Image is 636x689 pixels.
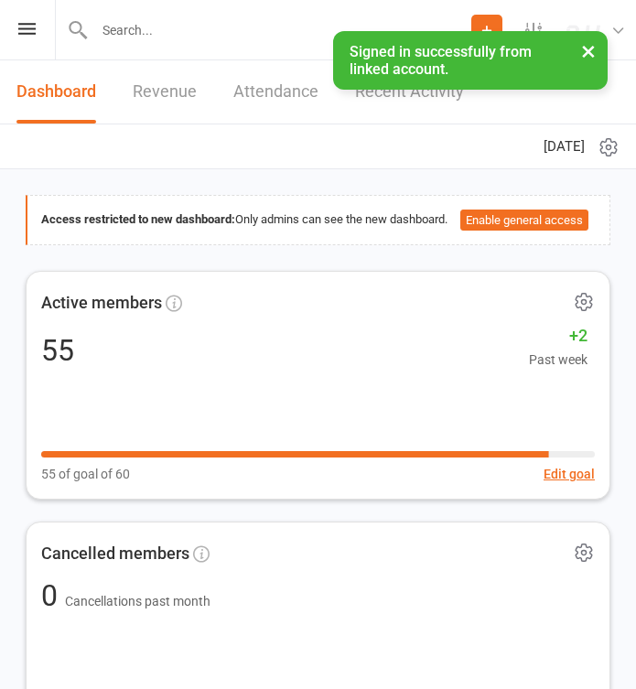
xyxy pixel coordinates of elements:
[529,350,587,370] span: Past week
[41,290,162,317] span: Active members
[41,212,235,226] strong: Access restricted to new dashboard:
[65,594,210,608] span: Cancellations past month
[565,12,601,48] img: thumb_image1723000370.png
[41,578,65,613] span: 0
[529,323,587,350] span: +2
[89,17,471,43] input: Search...
[41,541,189,567] span: Cancelled members
[544,464,595,484] button: Edit goal
[41,336,74,365] div: 55
[350,43,532,78] span: Signed in successfully from linked account.
[41,210,596,231] div: Only admins can see the new dashboard.
[41,464,130,484] span: 55 of goal of 60
[572,31,605,70] button: ×
[460,210,588,231] button: Enable general access
[544,135,585,157] span: [DATE]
